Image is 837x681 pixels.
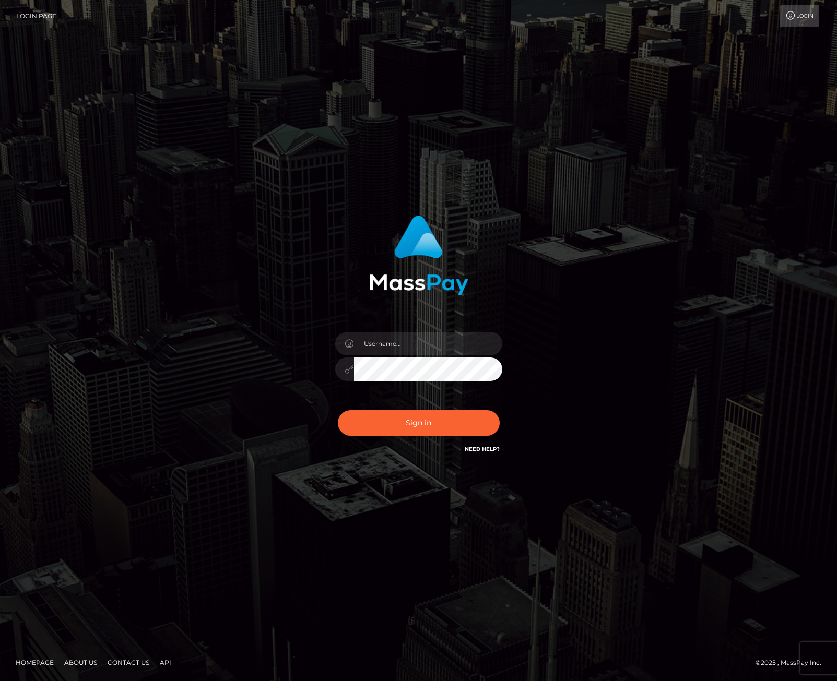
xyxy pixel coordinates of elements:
[11,654,58,671] a: Homepage
[156,654,175,671] a: API
[60,654,101,671] a: About Us
[369,216,468,295] img: MassPay Login
[465,446,500,452] a: Need Help?
[780,5,819,27] a: Login
[354,332,502,355] input: Username...
[756,657,829,668] div: © 2025 , MassPay Inc.
[16,5,56,27] a: Login Page
[103,654,154,671] a: Contact Us
[338,410,500,436] button: Sign in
